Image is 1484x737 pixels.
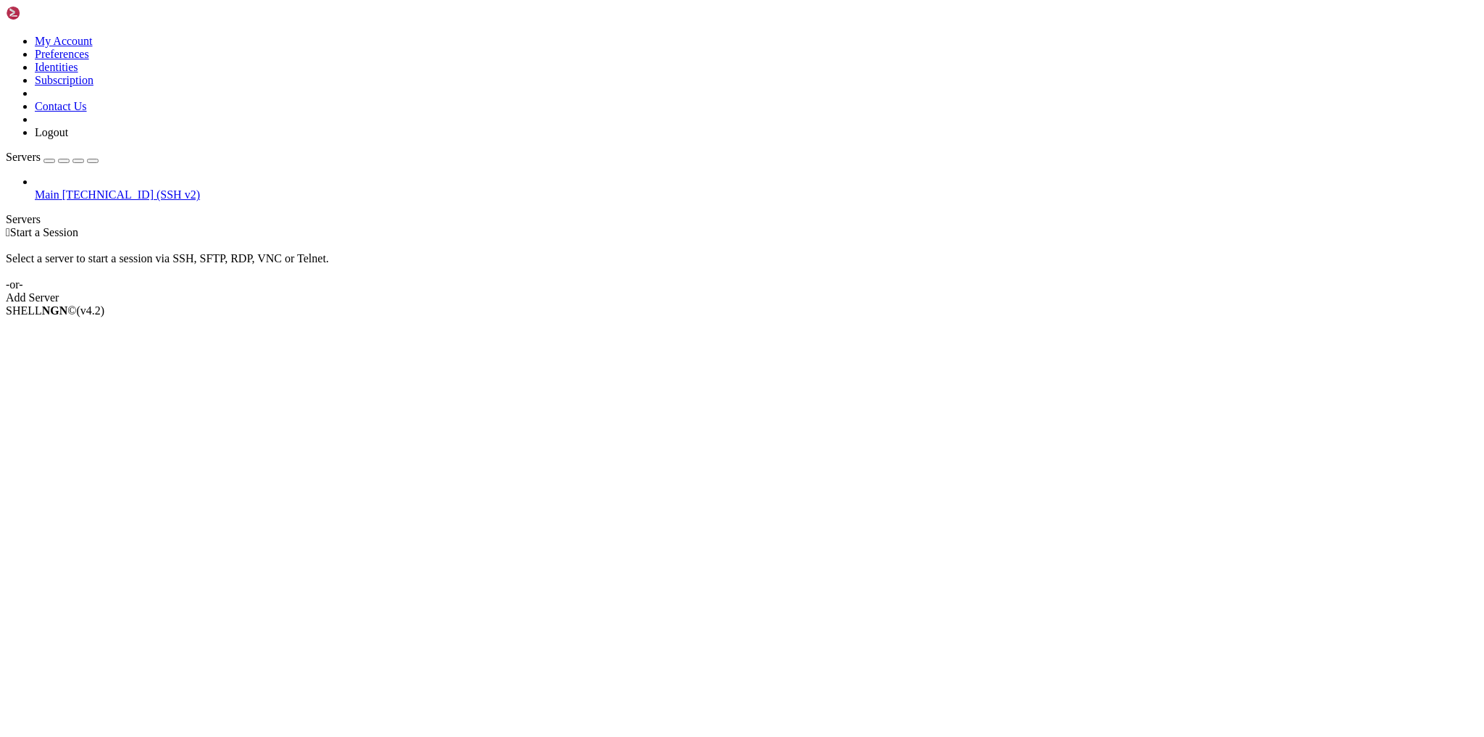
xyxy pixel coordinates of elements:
[35,188,59,201] span: Main
[6,239,1478,291] div: Select a server to start a session via SSH, SFTP, RDP, VNC or Telnet. -or-
[62,188,200,201] span: [TECHNICAL_ID] (SSH v2)
[6,213,1478,226] div: Servers
[35,126,68,138] a: Logout
[6,151,41,163] span: Servers
[35,188,1478,201] a: Main [TECHNICAL_ID] (SSH v2)
[6,291,1478,304] div: Add Server
[35,100,87,112] a: Contact Us
[6,151,99,163] a: Servers
[35,61,78,73] a: Identities
[10,226,78,238] span: Start a Session
[6,304,104,317] span: SHELL ©
[35,48,89,60] a: Preferences
[42,304,68,317] b: NGN
[6,226,10,238] span: 
[6,6,89,20] img: Shellngn
[77,304,105,317] span: 4.2.0
[35,175,1478,201] li: Main [TECHNICAL_ID] (SSH v2)
[35,74,93,86] a: Subscription
[35,35,93,47] a: My Account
